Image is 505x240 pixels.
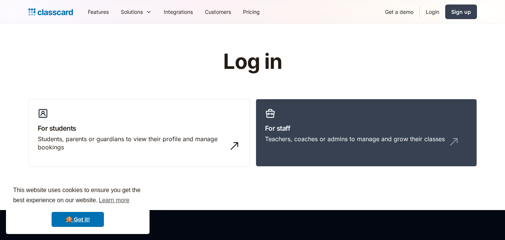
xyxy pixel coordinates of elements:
a: home [28,7,73,17]
div: Solutions [115,3,158,20]
a: Get a demo [379,3,419,20]
span: This website uses cookies to ensure you get the best experience on our website. [13,186,142,206]
h3: For students [38,123,240,133]
a: learn more about cookies [98,195,130,206]
a: Sign up [445,4,477,19]
div: Teachers, coaches or admins to manage and grow their classes [265,135,445,143]
a: Pricing [237,3,266,20]
a: Integrations [158,3,199,20]
div: cookieconsent [6,179,150,234]
div: Sign up [451,8,471,16]
div: Students, parents or guardians to view their profile and manage bookings [38,135,225,152]
a: Features [82,3,115,20]
a: For studentsStudents, parents or guardians to view their profile and manage bookings [28,99,250,167]
a: Customers [199,3,237,20]
h3: For staff [265,123,468,133]
div: Solutions [121,8,143,16]
a: dismiss cookie message [52,212,104,227]
h1: Log in [134,50,371,73]
a: For staffTeachers, coaches or admins to manage and grow their classes [256,99,477,167]
a: Login [420,3,445,20]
